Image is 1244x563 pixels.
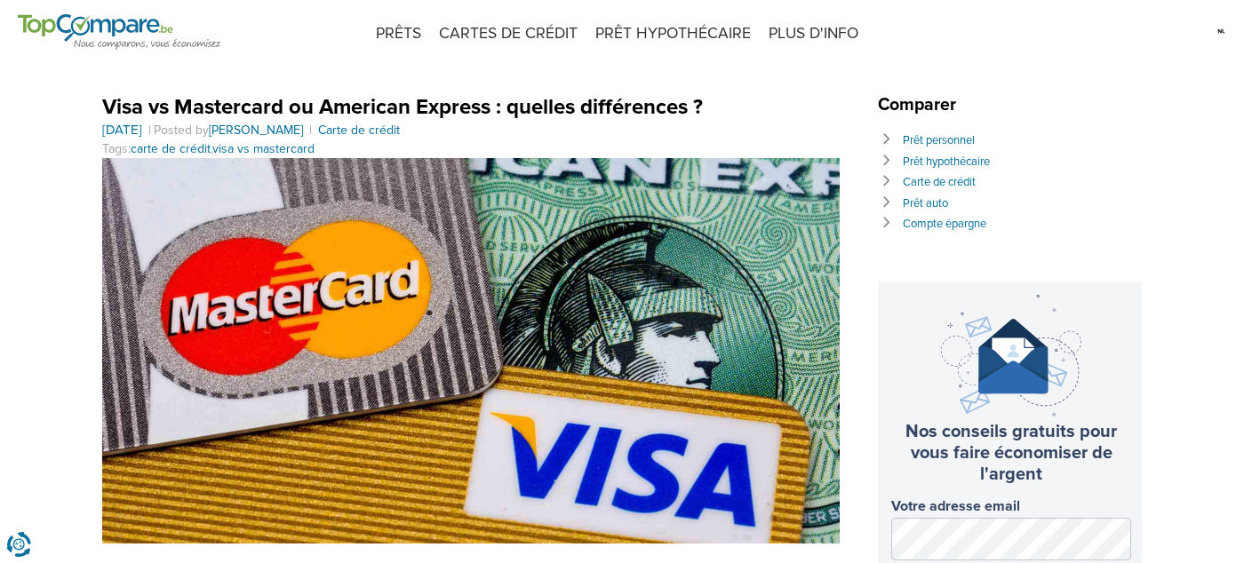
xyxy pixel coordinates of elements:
[212,141,315,156] a: visa vs mastercard
[878,94,965,115] span: Comparer
[903,155,990,169] a: Prêt hypothécaire
[102,123,142,138] a: [DATE]
[318,123,400,138] a: Carte de crédit
[102,93,840,121] h1: Visa vs Mastercard ou American Express : quelles différences ?
[102,158,840,543] img: MasterCard
[307,123,315,138] span: |
[154,123,307,138] span: Posted by
[1216,18,1226,44] img: nl.svg
[891,498,1131,515] label: Votre adresse email
[891,421,1131,485] h3: Nos conseils gratuits pour vous faire économiser de l'argent
[209,123,303,138] a: [PERSON_NAME]
[903,175,976,189] a: Carte de crédit
[131,141,211,156] a: carte de crédit
[903,196,948,210] a: Prêt auto
[146,123,154,138] span: |
[102,122,142,138] time: [DATE]
[903,133,975,147] a: Prêt personnel
[941,295,1081,416] img: newsletter
[102,93,840,158] header: Tags: ,
[903,217,986,231] a: Compte épargne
